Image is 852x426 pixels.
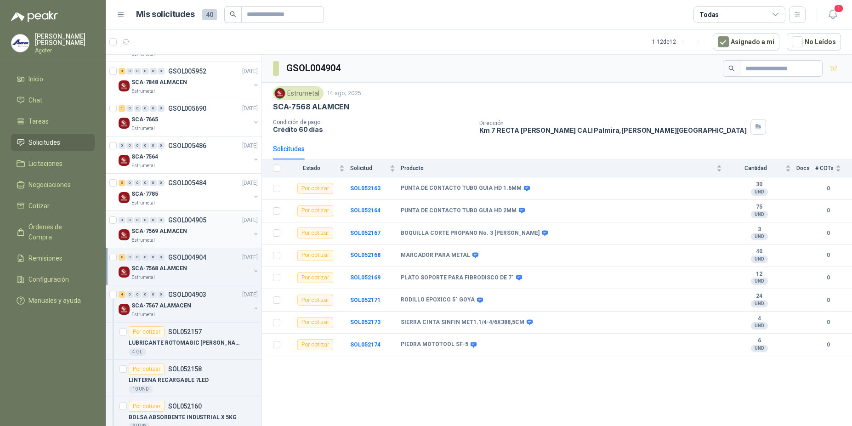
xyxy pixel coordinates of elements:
th: # COTs [815,159,852,177]
p: SOL052160 [168,403,202,409]
b: SOL052167 [350,230,381,236]
a: 5 0 0 0 0 0 GSOL005484[DATE] Company LogoSCA-7785Estrumetal [119,177,260,207]
div: 4 GL [129,348,146,356]
img: Company Logo [11,34,29,52]
b: SOL052168 [350,252,381,258]
img: Company Logo [119,267,130,278]
div: 0 [150,217,157,223]
p: SCA-7568 ALAMCEN [273,102,349,112]
button: 1 [824,6,841,23]
div: Por cotizar [297,205,333,216]
div: 0 [150,254,157,261]
div: Todas [699,10,719,20]
p: [DATE] [242,142,258,150]
span: search [728,65,735,72]
div: Por cotizar [129,364,165,375]
span: Inicio [28,74,43,84]
b: 30 [727,181,791,188]
p: SCA-7785 [131,190,158,199]
a: Cotizar [11,197,95,215]
p: Estrumetal [131,88,155,95]
p: SCA-7568 ALAMCEN [131,264,187,273]
div: 0 [119,142,125,149]
b: MARCADOR PARA METAL [401,252,470,259]
img: Company Logo [119,192,130,203]
img: Company Logo [119,229,130,240]
b: RODILLO EPOXICO 5" GOYA [401,296,475,304]
span: Solicitudes [28,137,60,148]
span: Cantidad [727,165,784,171]
div: UND [751,278,768,285]
b: 0 [815,206,841,215]
p: Agofer [35,48,95,53]
p: SCA-7567 ALAMACEN [131,301,191,310]
a: Configuración [11,271,95,288]
div: 0 [158,180,165,186]
a: SOL052173 [350,319,381,325]
a: 1 0 0 0 0 0 GSOL005690[DATE] Company LogoSCA-7665Estrumetal [119,103,260,132]
th: Docs [796,159,815,177]
button: No Leídos [787,33,841,51]
div: 0 [126,180,133,186]
p: [DATE] [242,67,258,76]
p: GSOL004904 [168,254,206,261]
div: Por cotizar [297,272,333,283]
div: 4 [119,291,125,298]
div: 1 [119,105,125,112]
p: Estrumetal [131,237,155,244]
a: 3 0 0 0 0 0 GSOL005952[DATE] Company LogoSCA-7848 ALMACENEstrumetal [119,66,260,95]
a: SOL052164 [350,207,381,214]
div: 10 UND [129,386,153,393]
span: Producto [401,165,715,171]
b: 4 [727,315,791,323]
a: 4 0 0 0 0 0 GSOL004903[DATE] Company LogoSCA-7567 ALAMACENEstrumetal [119,289,260,318]
b: 3 [727,226,791,233]
div: 0 [142,68,149,74]
p: GSOL005484 [168,180,206,186]
div: 0 [134,254,141,261]
b: 0 [815,273,841,282]
p: GSOL004903 [168,291,206,298]
a: 8 0 0 0 0 0 GSOL004904[DATE] Company LogoSCA-7568 ALAMCENEstrumetal [119,252,260,281]
span: Manuales y ayuda [28,295,81,306]
p: Estrumetal [131,162,155,170]
div: Por cotizar [297,250,333,261]
div: 0 [158,291,165,298]
a: Remisiones [11,250,95,267]
p: LINTERNA RECARGABLE 7LED [129,376,209,385]
b: SIERRA CINTA SINFIN MET1.1/4-4/6X388,5CM [401,319,524,326]
div: Por cotizar [129,401,165,412]
a: 0 0 0 0 0 0 GSOL004905[DATE] Company LogoSCA-7569 ALMACENEstrumetal [119,215,260,244]
div: Estrumetal [273,86,324,100]
span: # COTs [815,165,834,171]
span: Cotizar [28,201,50,211]
p: [DATE] [242,290,258,299]
div: UND [751,188,768,196]
b: 24 [727,293,791,300]
th: Estado [286,159,350,177]
span: 40 [202,9,217,20]
b: SOL052169 [350,274,381,281]
div: 8 [119,254,125,261]
a: SOL052174 [350,341,381,348]
p: SCA-7569 ALMACEN [131,227,187,236]
p: Crédito 60 días [273,125,472,133]
div: 0 [142,142,149,149]
b: 75 [727,204,791,211]
div: 0 [158,254,165,261]
a: Licitaciones [11,155,95,172]
img: Company Logo [119,304,130,315]
div: 0 [150,180,157,186]
b: 0 [815,251,841,260]
div: 0 [134,180,141,186]
div: UND [751,345,768,352]
div: UND [751,322,768,329]
span: Remisiones [28,253,62,263]
div: 0 [142,254,149,261]
span: Tareas [28,116,49,126]
p: SCA-7848 ALMACEN [131,78,187,87]
b: 0 [815,184,841,193]
span: Configuración [28,274,69,284]
div: Por cotizar [297,317,333,328]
